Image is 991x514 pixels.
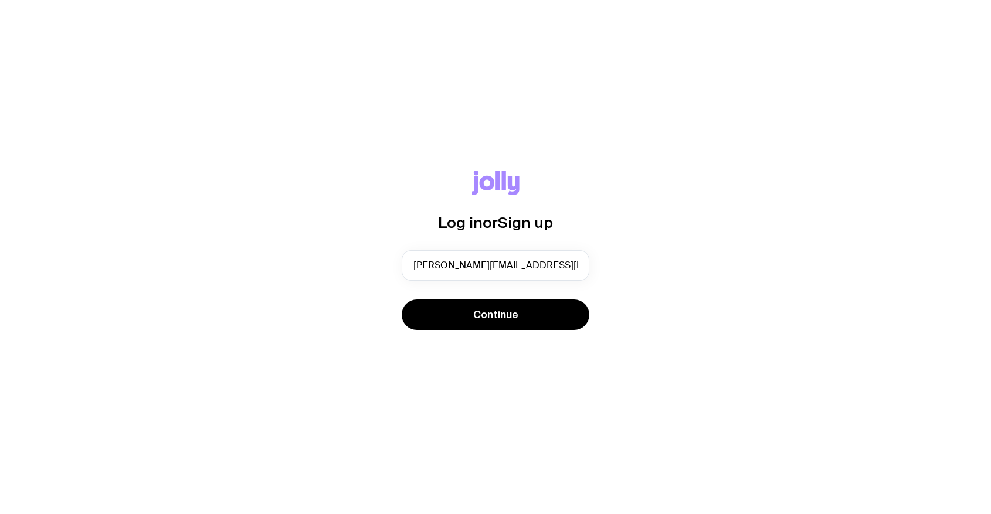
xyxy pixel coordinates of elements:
[498,214,553,231] span: Sign up
[473,308,518,322] span: Continue
[402,250,589,281] input: you@email.com
[483,214,498,231] span: or
[438,214,483,231] span: Log in
[402,299,589,330] button: Continue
